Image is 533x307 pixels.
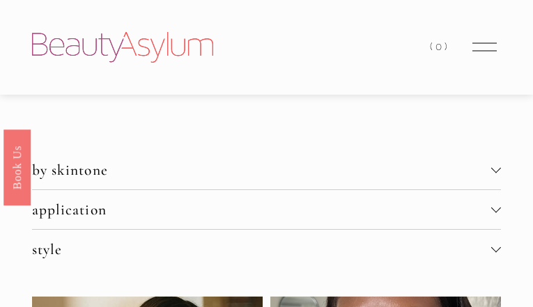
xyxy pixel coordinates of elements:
span: ( [430,40,435,53]
a: Book Us [3,129,31,205]
button: style [32,230,501,269]
img: Beauty Asylum | Bridal Hair &amp; Makeup Charlotte &amp; Atlanta [32,32,213,63]
button: by skintone [32,150,501,189]
span: by skintone [32,161,491,179]
a: 0 items in cart [430,38,449,56]
span: style [32,240,491,258]
span: 0 [435,40,445,53]
button: application [32,190,501,229]
span: application [32,200,491,219]
span: ) [445,40,450,53]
